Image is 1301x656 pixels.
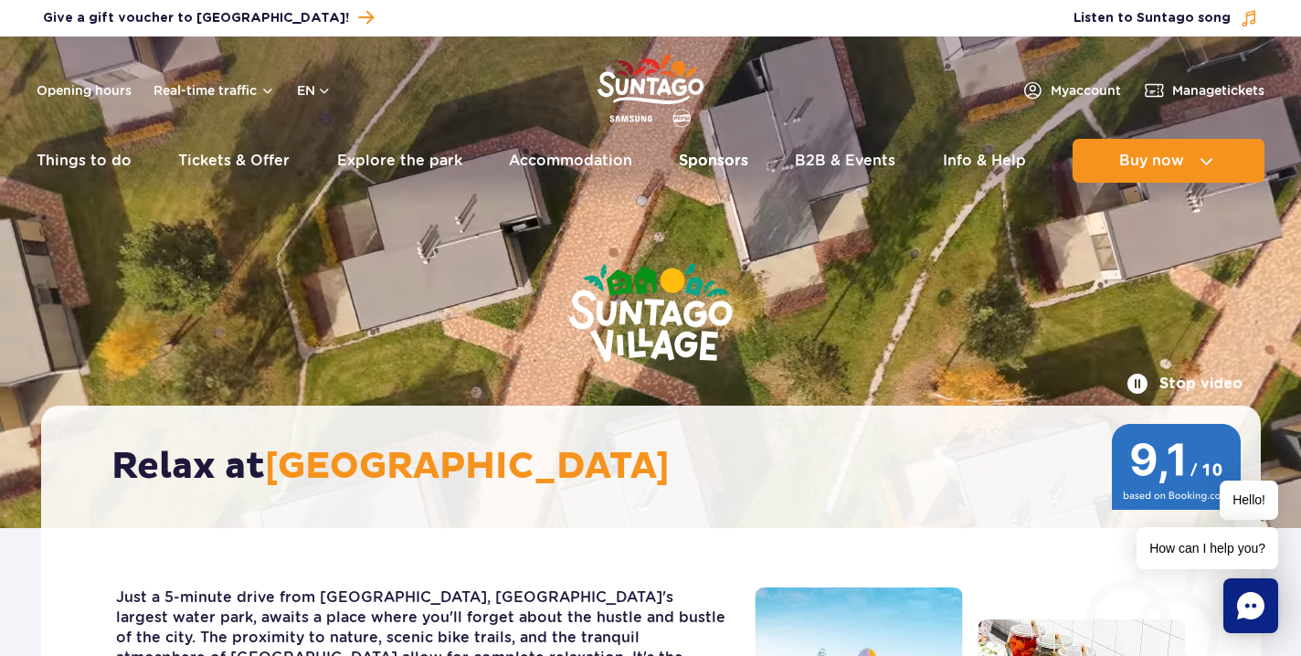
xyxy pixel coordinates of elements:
h2: Relax at [111,444,1209,490]
a: Opening hours [37,81,132,100]
span: Give a gift voucher to [GEOGRAPHIC_DATA]! [43,9,349,27]
a: Info & Help [943,139,1026,183]
a: Park of Poland [598,46,703,130]
img: 9,1/10 wg ocen z Booking.com [1110,424,1243,510]
img: Suntago Village [495,192,806,437]
button: Listen to Suntago song [1074,9,1258,27]
span: Buy now [1119,153,1184,169]
span: My account [1051,81,1121,100]
a: Managetickets [1143,79,1264,101]
a: Things to do [37,139,132,183]
span: Manage tickets [1172,81,1264,100]
div: Chat [1223,578,1278,633]
button: Stop video [1126,373,1243,395]
a: Myaccount [1021,79,1121,101]
button: Buy now [1073,139,1264,183]
span: How can I help you? [1137,527,1278,569]
button: Real-time traffic [153,83,275,98]
a: Sponsors [679,139,748,183]
span: [GEOGRAPHIC_DATA] [265,444,670,490]
a: Explore the park [337,139,462,183]
a: Accommodation [509,139,632,183]
a: Give a gift voucher to [GEOGRAPHIC_DATA]! [43,5,374,30]
a: Tickets & Offer [178,139,290,183]
span: Hello! [1220,481,1278,520]
button: en [297,81,332,100]
a: B2B & Events [795,139,895,183]
span: Listen to Suntago song [1074,9,1231,27]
